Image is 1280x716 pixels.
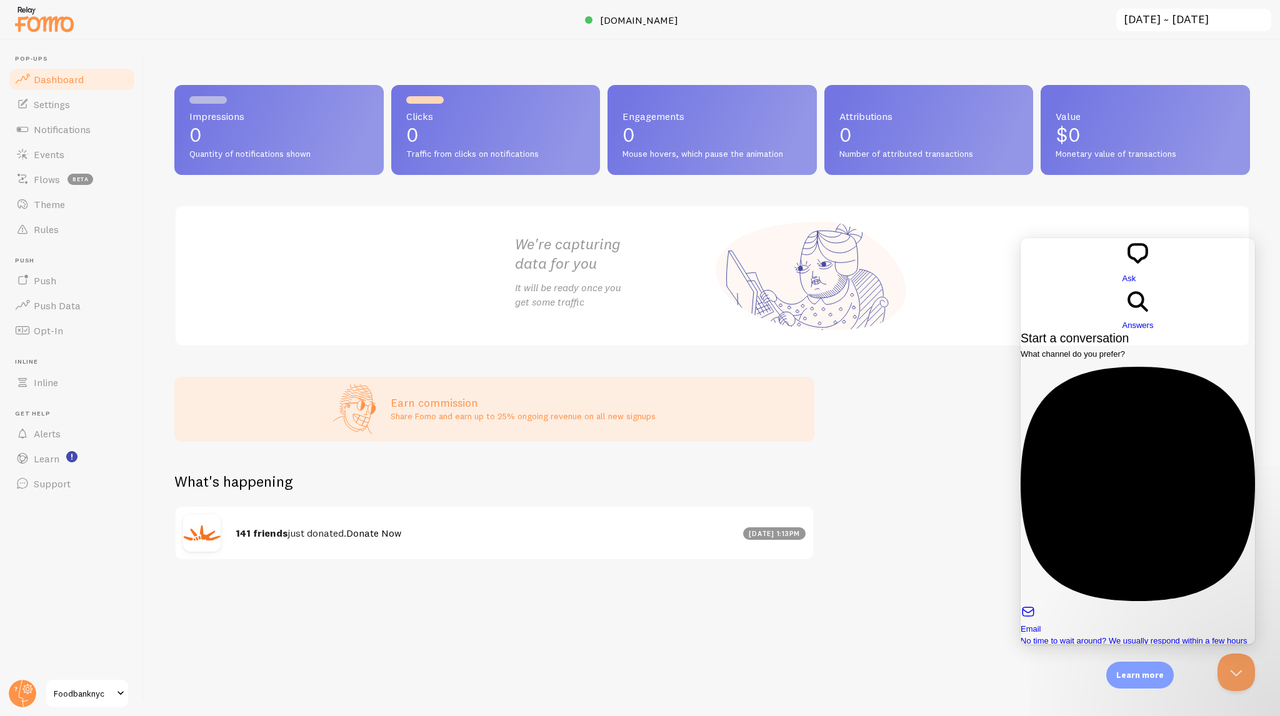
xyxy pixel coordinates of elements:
span: beta [67,174,93,185]
a: Opt-In [7,318,136,343]
span: Quantity of notifications shown [189,149,369,160]
a: Alerts [7,421,136,446]
span: Learn [34,452,59,465]
iframe: Help Scout Beacon - Live Chat, Contact Form, and Knowledge Base [1021,238,1255,644]
span: Theme [34,198,65,211]
a: Theme [7,192,136,217]
a: Inline [7,370,136,395]
a: Notifications [7,117,136,142]
span: Inline [34,376,58,389]
span: Mouse hovers, which pause the animation [622,149,802,160]
p: Learn more [1116,669,1164,681]
span: Number of attributed transactions [839,149,1019,160]
p: 0 [189,125,369,145]
a: Flows beta [7,167,136,192]
p: It will be ready once you get some traffic [515,281,712,309]
a: Dashboard [7,67,136,92]
span: Clicks [406,111,586,121]
span: Push [34,274,56,287]
span: Alerts [34,427,61,440]
span: Events [34,148,64,161]
a: Events [7,142,136,167]
span: Push [15,257,136,265]
a: Donate Now [346,527,401,539]
h3: Earn commission [391,395,656,410]
span: Inline [15,358,136,366]
p: Share Fomo and earn up to 25% ongoing revenue on all new signups [391,410,656,422]
span: Pop-ups [15,55,136,63]
span: Value [1056,111,1235,121]
span: Notifications [34,123,91,136]
span: Foodbanknyc [54,686,113,701]
span: Attributions [839,111,1019,121]
a: Settings [7,92,136,117]
span: Impressions [189,111,369,121]
a: Foodbanknyc [45,679,129,709]
span: Monetary value of transactions [1056,149,1235,160]
strong: 141 friends [236,527,288,539]
p: 0 [406,125,586,145]
div: [DATE] 1:13pm [743,527,806,540]
p: 0 [839,125,1019,145]
a: Push [7,268,136,293]
a: Rules [7,217,136,242]
a: Learn [7,446,136,471]
svg: <p>Watch New Feature Tutorials!</p> [66,451,77,462]
span: Flows [34,173,60,186]
span: Dashboard [34,73,84,86]
span: Settings [34,98,70,111]
span: Support [34,477,71,490]
iframe: Help Scout Beacon - Close [1217,654,1255,691]
h2: We're capturing data for you [515,234,712,273]
span: Opt-In [34,324,63,337]
a: Support [7,471,136,496]
span: $0 [1056,122,1081,147]
span: Get Help [15,410,136,418]
h4: just donated. [236,527,736,540]
img: fomo-relay-logo-orange.svg [13,3,76,35]
span: Traffic from clicks on notifications [406,149,586,160]
h2: What's happening [174,472,292,491]
span: Engagements [622,111,802,121]
span: Rules [34,223,59,236]
span: Push Data [34,299,81,312]
p: 0 [622,125,802,145]
a: Push Data [7,293,136,318]
div: Learn more [1106,662,1174,689]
